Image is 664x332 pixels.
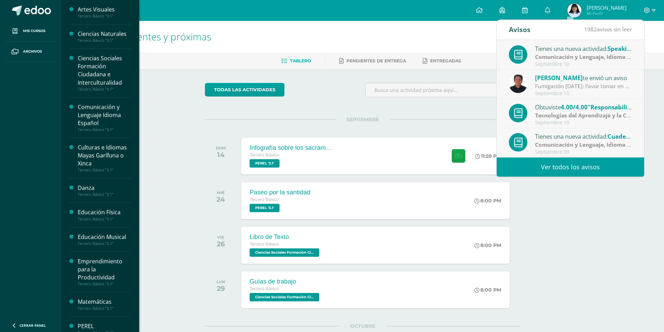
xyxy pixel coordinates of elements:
[78,233,131,246] a: Educación MusicalTercero Básico "3.1"
[250,286,278,291] span: Tercero Básico
[250,233,321,241] div: Libro de Texto
[509,75,527,93] img: eff8bfa388aef6dbf44d967f8e9a2edc.png
[216,150,226,159] div: 14
[250,144,333,152] div: Infografía sobre los sacramntos de servicio
[250,197,278,202] span: Tercero Básico
[78,127,131,132] div: Tercero Básico "3.1"
[567,3,581,17] img: 10cd0ff96dcdd9aae5e100e083d68cd6.png
[78,208,131,216] div: Educación Física
[70,30,211,43] span: Actividades recientes y próximas
[78,298,131,311] a: MatemáticasTercero Básico "3.1"
[475,153,501,159] div: 11:59 PM
[78,208,131,221] a: Educación FísicaTercero Básico "3.1"
[535,141,632,149] div: | PROCEDIMENTAL
[497,157,644,177] a: Ver todos los avisos
[608,132,636,140] span: Cuaderno
[78,233,131,241] div: Educación Musical
[78,87,131,92] div: Tercero Básico "3.1"
[78,257,131,286] a: Emprendimiento para la ProductividadTercero Básico "3.1"
[584,25,597,33] span: 1982
[474,242,501,248] div: 8:00 PM
[78,184,131,192] div: Danza
[430,58,461,63] span: Entregadas
[78,298,131,306] div: Matemáticas
[250,189,310,196] div: Paseo por la santidad
[78,192,131,197] div: Tercero Básico "3.1"
[6,41,56,62] a: Archivos
[216,195,225,203] div: 24
[216,146,226,150] div: DOM
[78,168,131,172] div: Tercero Básico "3.1"
[250,159,280,168] span: PEREL '3.1'
[535,74,583,82] span: [PERSON_NAME]
[78,6,131,14] div: Artes Visuales
[250,153,278,157] span: Tercero Básico
[78,103,131,127] div: Comunicación y Lenguaje Idioma Español
[216,190,225,195] div: MIÉ
[535,132,632,141] div: Tienes una nueva actividad:
[23,49,42,54] span: Archivos
[561,103,588,111] span: 4.00/4.00
[217,235,225,240] div: VIE
[216,284,225,293] div: 29
[216,279,225,284] div: LUN
[584,25,632,33] span: avisos sin leer
[217,240,225,248] div: 26
[250,242,278,247] span: Tercero Básico
[78,144,131,172] a: Culturas e Idiomas Mayas Garífuna o XincaTercero Básico "3.1"
[250,278,321,285] div: Guías de trabajo
[423,55,461,67] a: Entregadas
[535,53,655,61] strong: Comunicación y Lenguaje, Idioma Extranjero
[535,44,632,53] div: Tienes una nueva actividad:
[535,102,632,111] div: Obtuviste en
[535,141,655,148] strong: Comunicación y Lenguaje, Idioma Extranjero
[78,54,131,91] a: Ciencias Sociales Formación Ciudadana e InterculturalidadTercero Básico "3.1"
[535,82,632,90] div: Fumigación 10 de septiembre 2025: Favor tomar en consideración la información referida.
[78,38,131,43] div: Tercero Básico "3.1"
[587,4,627,11] span: [PERSON_NAME]
[250,248,319,257] span: Ciencias Sociales Formación Ciudadana e Interculturalidad '3.1'
[335,116,390,123] span: SEPTIEMBRE
[23,28,45,34] span: Mis cursos
[474,287,501,293] div: 8:00 PM
[339,323,387,329] span: OCTUBRE
[78,14,131,18] div: Tercero Básico "3.1"
[339,55,406,67] a: Pendientes de entrega
[535,111,661,119] strong: Tecnologías del Aprendizaje y la Comunicación
[78,217,131,222] div: Tercero Básico "3.1"
[78,103,131,132] a: Comunicación y Lenguaje Idioma EspañolTercero Básico "3.1"
[78,184,131,197] a: DanzaTercero Básico "3.1"
[535,53,632,61] div: | PROCEDIMENTAL
[78,6,131,18] a: Artes VisualesTercero Básico "3.1"
[20,323,46,328] span: Cerrar panel
[535,73,632,82] div: te envió un aviso
[78,306,131,311] div: Tercero Básico "3.1"
[78,257,131,281] div: Emprendimiento para la Productividad
[535,91,632,96] div: Septiembre 10
[587,10,627,16] span: Mi Perfil
[509,20,531,39] div: Avisos
[205,83,284,96] a: todas las Actividades
[78,281,131,286] div: Tercero Básico "3.1"
[535,120,632,126] div: Septiembre 10
[535,61,632,67] div: Septiembre 10
[535,149,632,155] div: Septiembre 09
[290,58,311,63] span: Tablero
[474,198,501,204] div: 8:00 PM
[78,54,131,86] div: Ciencias Sociales Formación Ciudadana e Interculturalidad
[78,30,131,38] div: Ciencias Naturales
[250,204,280,212] span: PEREL '3.1'
[6,21,56,41] a: Mis cursos
[78,144,131,168] div: Culturas e Idiomas Mayas Garífuna o Xinca
[346,58,406,63] span: Pendientes de entrega
[78,30,131,43] a: Ciencias NaturalesTercero Básico "3.1"
[78,241,131,246] div: Tercero Básico "3.1"
[366,83,520,97] input: Busca una actividad próxima aquí...
[78,322,131,330] div: PEREL
[250,293,319,301] span: Ciencias Sociales Formación Ciudadana e Interculturalidad '3.1'
[281,55,311,67] a: Tablero
[535,111,632,119] div: | ACTITUDINAL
